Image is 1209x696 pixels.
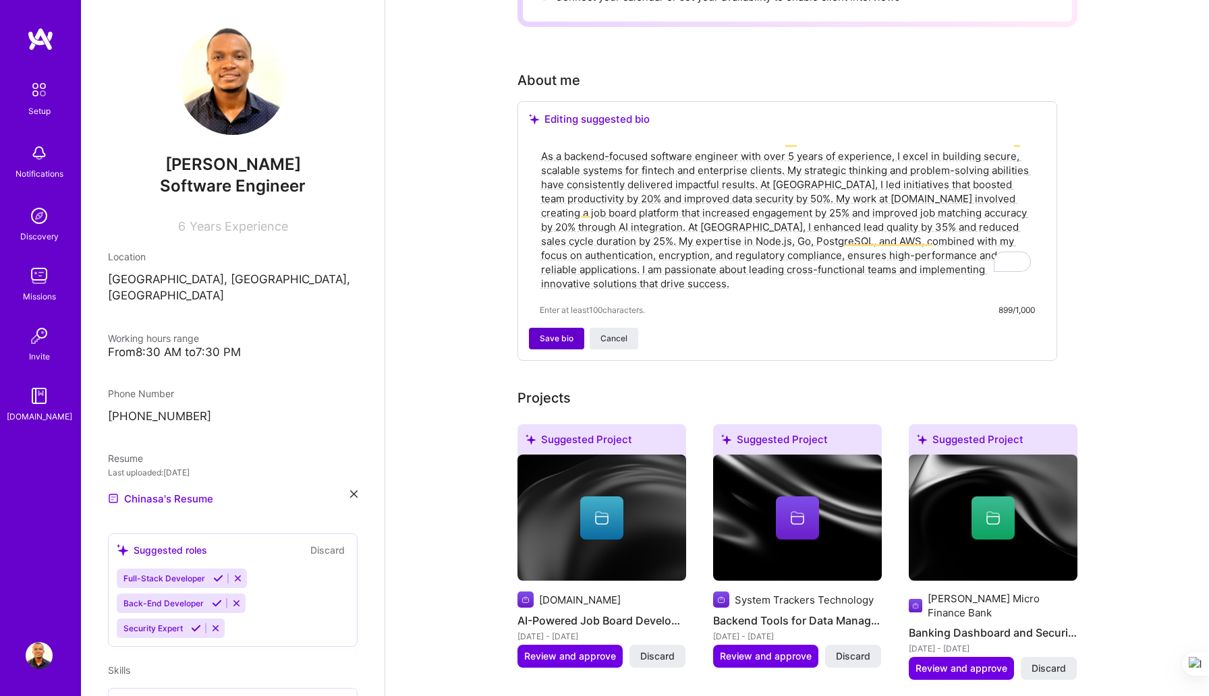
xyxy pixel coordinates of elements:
div: Suggested roles [117,543,207,557]
div: Last uploaded: [DATE] [108,465,358,480]
i: Accept [213,573,223,583]
div: About me [517,70,580,90]
div: Missions [23,289,56,303]
div: Location [108,250,358,264]
button: Discard [629,645,685,668]
button: Review and approve [909,657,1014,680]
div: [DATE] - [DATE] [713,629,882,643]
span: Back-End Developer [123,598,204,608]
i: icon SuggestedTeams [117,544,128,556]
div: From 8:30 AM to 7:30 PM [108,345,358,359]
span: Software Engineer [160,176,306,196]
span: Cancel [600,332,627,345]
span: Phone Number [108,388,174,399]
i: icon SuggestedTeams [526,434,536,444]
span: Security Expert [123,623,183,633]
span: Full-Stack Developer [123,573,205,583]
span: Resume [108,453,143,464]
div: Suggested Project [517,424,686,460]
span: Save bio [540,332,573,345]
img: guide book [26,382,53,409]
img: User Avatar [26,642,53,669]
span: Review and approve [524,649,616,663]
span: Review and approve [916,662,1007,675]
a: User Avatar [22,642,56,669]
img: cover [909,455,1077,581]
h4: Banking Dashboard and Security Enhancement [909,624,1077,641]
div: Add projects you've worked on [517,388,571,408]
div: [DOMAIN_NAME] [7,409,72,424]
i: icon SuggestedTeams [529,114,539,124]
div: [DATE] - [DATE] [517,629,686,643]
img: Invite [26,322,53,349]
div: [PERSON_NAME] Micro Finance Bank [928,591,1077,620]
button: Save bio [529,328,584,349]
span: Discard [640,649,675,663]
i: Accept [212,598,222,608]
div: Discovery [20,229,59,243]
div: Invite [29,349,50,364]
span: Enter at least 100 characters. [540,303,645,317]
span: Discard [1032,662,1066,675]
img: discovery [26,202,53,229]
i: Reject [233,573,243,583]
button: Discard [306,542,349,558]
p: [GEOGRAPHIC_DATA], [GEOGRAPHIC_DATA], [GEOGRAPHIC_DATA] [108,272,358,304]
img: bell [26,140,53,167]
p: [PHONE_NUMBER] [108,409,358,425]
img: Company logo [713,591,729,608]
div: Editing suggested bio [529,113,1046,126]
h4: AI-Powered Job Board Development [517,612,686,629]
i: Reject [210,623,221,633]
a: Chinasa's Resume [108,490,213,506]
span: Skills [108,664,130,676]
img: Company logo [517,591,534,608]
img: cover [517,455,686,581]
div: Suggested Project [713,424,882,460]
span: Years Experience [190,219,288,233]
div: [DATE] - [DATE] [909,641,1077,656]
img: Company logo [909,598,922,614]
div: Projects [517,388,571,408]
div: System Trackers Technology [735,593,874,607]
button: Discard [825,645,881,668]
span: Review and approve [720,649,812,663]
div: Suggested Project [909,424,1077,460]
textarea: To enrich screen reader interactions, please activate Accessibility in Grammarly extension settings [540,148,1035,292]
img: cover [713,455,882,581]
i: Reject [231,598,242,608]
img: User Avatar [179,27,287,135]
button: Cancel [590,328,638,349]
span: [PERSON_NAME] [108,154,358,175]
i: icon SuggestedTeams [721,434,731,444]
i: icon SuggestedTeams [917,434,927,444]
button: Discard [1021,657,1077,680]
span: Discard [836,649,870,663]
span: Working hours range [108,332,199,344]
i: Accept [191,623,201,633]
i: icon Close [350,490,358,498]
img: logo [27,27,54,51]
h4: Backend Tools for Data Management [713,612,882,629]
img: teamwork [26,262,53,289]
span: 6 [178,219,186,233]
div: Notifications [16,167,63,181]
button: Review and approve [713,645,818,668]
div: Setup [28,104,51,118]
img: Resume [108,493,119,504]
img: setup [25,76,53,104]
div: 899/1,000 [999,303,1035,317]
button: Review and approve [517,645,623,668]
div: [DOMAIN_NAME] [539,593,621,607]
